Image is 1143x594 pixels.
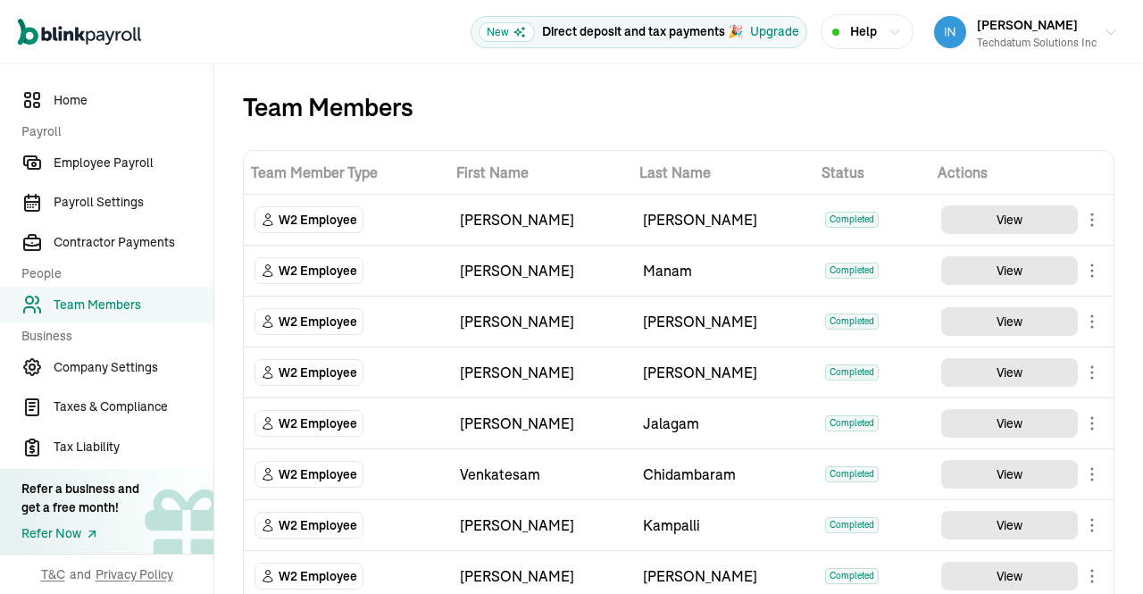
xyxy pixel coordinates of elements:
p: Direct deposit and tax payments 🎉 [542,22,743,41]
p: Team Members [243,93,413,121]
button: Upgrade [750,22,799,41]
div: [PERSON_NAME] [460,311,622,332]
span: Completed [825,415,879,431]
span: Team Member Type [251,162,442,183]
span: W2 Employee [279,262,357,280]
iframe: Chat Widget [1054,508,1143,594]
button: View [941,307,1078,336]
span: Last Name [639,162,808,183]
button: View [941,256,1078,285]
span: Completed [825,364,879,381]
button: View [941,409,1078,438]
span: Completed [825,263,879,279]
div: Refer a business and get a free month! [21,480,139,517]
span: First Name [456,162,625,183]
div: [PERSON_NAME] [460,565,622,587]
span: Payroll Settings [54,193,213,212]
button: View [941,562,1078,590]
button: View [941,460,1078,489]
span: People [21,264,203,283]
span: [PERSON_NAME] [977,17,1078,33]
span: Taxes & Compliance [54,397,213,416]
span: Completed [825,517,879,533]
div: [PERSON_NAME] [460,515,622,536]
span: Company Settings [54,358,213,377]
span: Contractor Payments [54,233,213,252]
span: Home [54,91,213,110]
span: Tax Liability [54,438,213,456]
span: Completed [825,568,879,584]
span: Business [21,327,203,346]
span: Employee Payroll [54,154,213,172]
div: Manam [643,260,805,281]
span: W2 Employee [279,364,357,381]
span: W2 Employee [279,567,357,585]
span: W2 Employee [279,414,357,432]
span: W2 Employee [279,516,357,534]
div: [PERSON_NAME] [643,311,805,332]
span: Completed [825,212,879,228]
div: [PERSON_NAME] [460,209,622,230]
div: Venkatesam [460,464,622,485]
button: View [941,511,1078,540]
button: View [941,205,1078,234]
div: Chidambaram [643,464,805,485]
div: [PERSON_NAME] [643,209,805,230]
span: Actions [938,162,1106,183]
span: Team Members [54,296,213,314]
nav: Global [18,6,141,58]
span: Help [850,22,877,41]
span: T&C [41,565,65,583]
span: W2 Employee [279,313,357,330]
span: W2 Employee [279,211,357,229]
div: [PERSON_NAME] [460,413,622,434]
div: [PERSON_NAME] [460,362,622,383]
span: Payroll [21,122,203,141]
div: [PERSON_NAME] [643,362,805,383]
div: Jalagam [643,413,805,434]
div: Techdatum Solutions Inc [977,35,1097,51]
a: Refer Now [21,524,139,543]
span: Completed [825,314,879,330]
button: View [941,358,1078,387]
button: Help [821,14,914,49]
span: Privacy Policy [96,565,173,583]
div: [PERSON_NAME] [643,565,805,587]
div: Kampalli [643,515,805,536]
span: Completed [825,466,879,482]
span: New [479,22,535,42]
span: W2 Employee [279,465,357,483]
span: Status [822,162,923,183]
button: [PERSON_NAME]Techdatum Solutions Inc [927,10,1125,54]
div: [PERSON_NAME] [460,260,622,281]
